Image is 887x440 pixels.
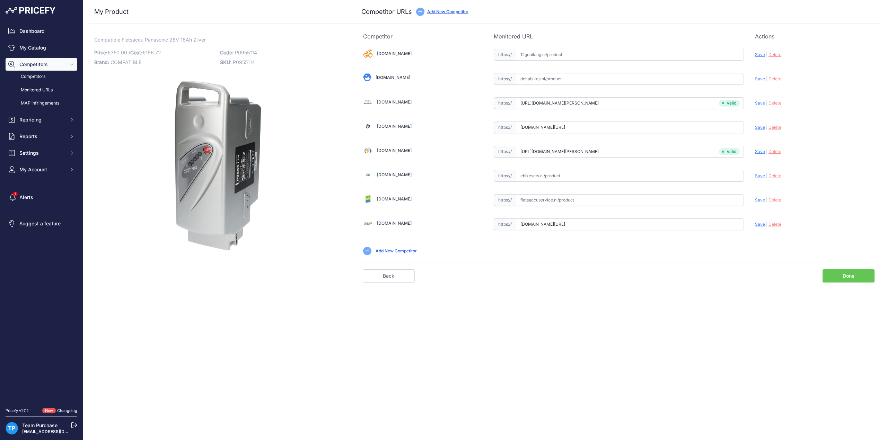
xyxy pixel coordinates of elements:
span: Settings [19,150,65,156]
h3: My Product [94,7,342,17]
span: My Account [19,166,65,173]
span: | [766,125,767,130]
span: Delete [769,125,781,130]
span: https:// [494,146,516,158]
span: Save [755,76,765,81]
a: Changelog [57,408,77,413]
span: | [766,149,767,154]
span: New [42,408,56,414]
span: P0955114 [233,59,255,65]
span: COMPATIBLE [111,59,141,65]
button: My Account [6,163,77,176]
input: 12gobiking.nl/product [516,49,744,61]
span: https:// [494,97,516,109]
span: | [766,173,767,178]
span: https:// [494,218,516,230]
a: [DOMAIN_NAME] [377,124,412,129]
span: https:// [494,194,516,206]
span: Save [755,173,765,178]
h3: Competitor URLs [361,7,412,17]
a: Monitored URLs [6,84,77,96]
button: Reports [6,130,77,143]
a: Back [363,269,415,282]
span: https:// [494,170,516,182]
a: [DOMAIN_NAME] [377,99,412,105]
a: Add New Competitor [376,248,417,253]
p: € [94,48,216,57]
a: [DOMAIN_NAME] [377,196,412,201]
button: Competitors [6,58,77,71]
span: Competitors [19,61,65,68]
span: | [766,197,767,203]
a: Dashboard [6,25,77,37]
span: P0955114 [235,50,257,55]
span: https:// [494,49,516,61]
input: e-bikeaccuspecialist.nl/product [516,146,744,158]
span: Delete [769,173,781,178]
input: fietsaccuwinkel.nl/product [516,218,744,230]
a: [DOMAIN_NAME] [377,172,412,177]
button: Repricing [6,114,77,126]
span: Price: [94,50,107,55]
p: Competitor [363,32,483,41]
a: [EMAIL_ADDRESS][DOMAIN_NAME] [22,429,95,434]
a: [DOMAIN_NAME] [377,51,412,56]
a: Team Purchase [22,422,58,428]
span: Repricing [19,116,65,123]
span: | [766,76,767,81]
input: deltabikes.nl/product [516,73,744,85]
span: 350.00 [111,50,127,55]
img: Pricefy Logo [6,7,55,14]
a: [DOMAIN_NAME] [377,221,412,226]
span: Code: [220,50,234,55]
span: Delete [769,197,781,203]
span: Delete [769,52,781,57]
span: Delete [769,76,781,81]
span: Save [755,100,765,106]
span: Save [755,125,765,130]
span: Delete [769,100,781,106]
span: Save [755,222,765,227]
span: Save [755,149,765,154]
nav: Sidebar [6,25,77,399]
a: Alerts [6,191,77,204]
span: 166.72 [146,50,161,55]
span: Save [755,197,765,203]
a: MAP infringements [6,97,77,109]
a: Done [823,269,875,282]
a: Competitors [6,71,77,83]
span: / € [129,50,161,55]
input: fietsaccuservice.nl/product [516,194,744,206]
a: Add New Competitor [427,9,468,14]
span: Delete [769,222,781,227]
p: Monitored URL [494,32,744,41]
input: e-bikeaccu.nl/product [516,122,744,133]
div: Pricefy v1.7.2 [6,408,29,414]
a: [DOMAIN_NAME] [376,75,410,80]
span: | [766,52,767,57]
span: | [766,222,767,227]
span: SKU: [220,59,231,65]
a: Suggest a feature [6,217,77,230]
span: Save [755,52,765,57]
span: Cost: [130,50,142,55]
a: [DOMAIN_NAME] [377,148,412,153]
span: Delete [769,149,781,154]
span: | [766,100,767,106]
span: Brand: [94,59,109,65]
p: Actions [755,32,875,41]
input: ebikesets.nl/product [516,170,744,182]
span: https:// [494,73,516,85]
span: Reports [19,133,65,140]
span: Compatible Fietsaccu Panasonic 26V 18Ah Zilver [94,35,206,44]
button: Settings [6,147,77,159]
input: doctibike.com/product [516,97,744,109]
span: https:// [494,122,516,133]
a: My Catalog [6,42,77,54]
